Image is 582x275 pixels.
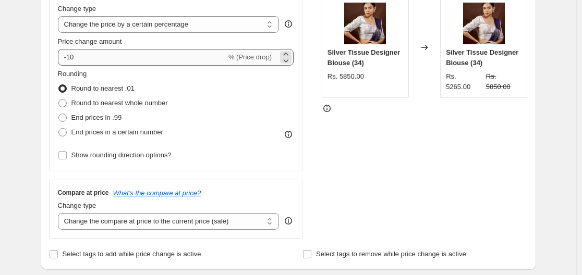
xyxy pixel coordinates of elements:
[71,151,172,159] span: Show rounding direction options?
[113,189,201,197] button: What's the compare at price?
[486,71,522,92] strike: Rs. 5850.00
[71,128,163,136] span: End prices in a certain number
[344,3,386,44] img: BL601706SILVER-1_93e8dc06-1868-4894-8282-52cf24365323_80x.jpg
[58,189,109,197] h3: Compare at price
[58,202,96,209] span: Change type
[71,84,135,92] span: Round to nearest .01
[463,3,505,44] img: BL601706SILVER-1_93e8dc06-1868-4894-8282-52cf24365323_80x.jpg
[228,53,272,61] span: % (Price drop)
[446,48,518,67] span: Silver Tissue Designer Blouse (34)
[283,216,294,226] div: help
[328,71,364,82] div: Rs. 5850.00
[63,250,201,258] span: Select tags to add while price change is active
[58,5,96,12] span: Change type
[58,70,87,78] span: Rounding
[283,19,294,29] div: help
[71,99,168,107] span: Round to nearest whole number
[328,48,400,67] span: Silver Tissue Designer Blouse (34)
[58,37,122,45] span: Price change amount
[58,49,226,66] input: -15
[446,71,482,92] div: Rs. 5265.00
[71,114,122,121] span: End prices in .99
[316,250,466,258] span: Select tags to remove while price change is active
